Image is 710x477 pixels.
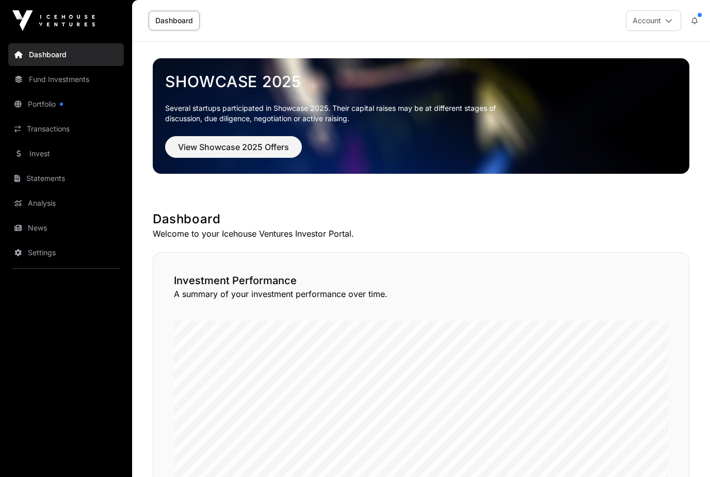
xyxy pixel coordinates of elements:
[8,241,124,264] a: Settings
[626,10,681,31] button: Account
[8,217,124,239] a: News
[165,146,302,157] a: View Showcase 2025 Offers
[174,288,668,300] p: A summary of your investment performance over time.
[165,103,512,124] p: Several startups participated in Showcase 2025. Their capital raises may be at different stages o...
[8,93,124,116] a: Portfolio
[153,227,689,240] p: Welcome to your Icehouse Ventures Investor Portal.
[178,141,289,153] span: View Showcase 2025 Offers
[8,68,124,91] a: Fund Investments
[153,211,689,227] h1: Dashboard
[165,72,677,91] a: Showcase 2025
[149,11,200,30] a: Dashboard
[174,273,668,288] h2: Investment Performance
[153,58,689,174] img: Showcase 2025
[8,43,124,66] a: Dashboard
[165,136,302,158] button: View Showcase 2025 Offers
[8,167,124,190] a: Statements
[8,118,124,140] a: Transactions
[8,142,124,165] a: Invest
[12,10,95,31] img: Icehouse Ventures Logo
[8,192,124,215] a: Analysis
